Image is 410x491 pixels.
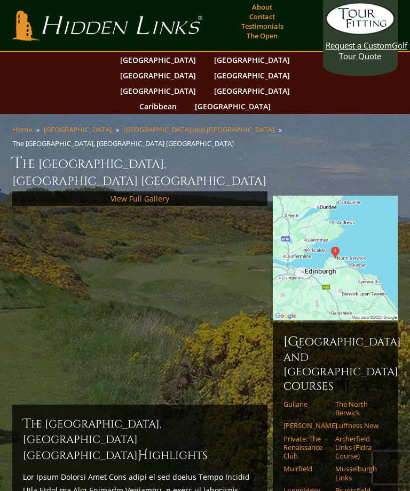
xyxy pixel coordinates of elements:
[44,125,112,134] a: [GEOGRAPHIC_DATA]
[12,125,32,134] a: Home
[335,400,380,417] a: The North Berwick
[244,28,280,43] a: The Open
[134,99,182,114] a: Caribbean
[12,139,238,148] li: The [GEOGRAPHIC_DATA], [GEOGRAPHIC_DATA] [GEOGRAPHIC_DATA]
[115,52,201,68] a: [GEOGRAPHIC_DATA]
[115,68,201,83] a: [GEOGRAPHIC_DATA]
[111,194,169,204] a: View Full Gallery
[190,99,276,114] a: [GEOGRAPHIC_DATA]
[283,464,328,473] a: Muirfield
[123,125,274,134] a: [GEOGRAPHIC_DATA] and [GEOGRAPHIC_DATA]
[335,464,380,482] a: Musselburgh Links
[326,40,392,51] span: Request a Custom
[283,421,328,430] a: [PERSON_NAME]
[209,52,295,68] a: [GEOGRAPHIC_DATA]
[273,196,398,320] img: Google Map of The North Berwick Golf Club, Beach Road, North Berwick, Scotland, United Kingdom
[209,83,295,99] a: [GEOGRAPHIC_DATA]
[209,68,295,83] a: [GEOGRAPHIC_DATA]
[335,421,380,430] a: Luffness New
[12,152,398,189] h1: The [GEOGRAPHIC_DATA], [GEOGRAPHIC_DATA] [GEOGRAPHIC_DATA]
[326,3,395,61] a: Request a CustomGolf Tour Quote
[115,83,201,99] a: [GEOGRAPHIC_DATA]
[335,434,380,461] a: Archerfield Links (Fidra Course)
[283,434,328,461] a: Private: The Renaissance Club
[239,19,286,34] a: Testimonials
[23,415,257,464] h2: The [GEOGRAPHIC_DATA], [GEOGRAPHIC_DATA] [GEOGRAPHIC_DATA] ighlights
[283,400,328,408] a: Gullane
[283,333,387,393] h6: [GEOGRAPHIC_DATA] and [GEOGRAPHIC_DATA] Courses
[138,447,148,464] span: H
[247,9,278,24] a: Contact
